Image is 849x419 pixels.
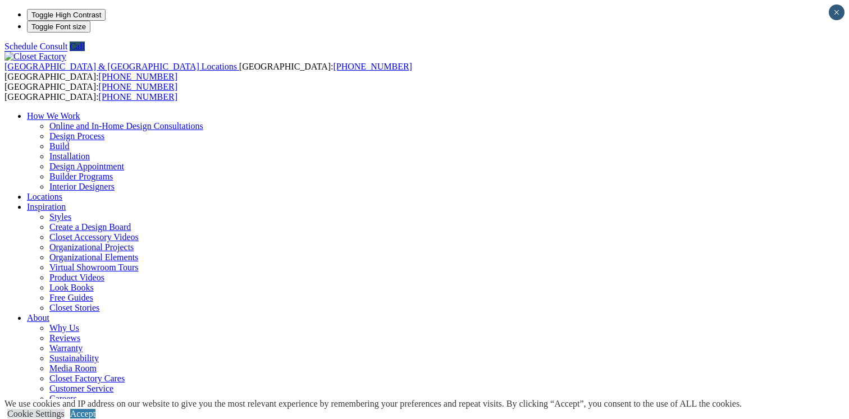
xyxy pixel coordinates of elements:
span: Toggle Font size [31,22,86,31]
span: Toggle High Contrast [31,11,101,19]
span: [GEOGRAPHIC_DATA] & [GEOGRAPHIC_DATA] Locations [4,62,237,71]
a: [PHONE_NUMBER] [333,62,412,71]
a: Why Us [49,323,79,333]
a: Organizational Elements [49,252,138,262]
a: Closet Factory Cares [49,374,125,383]
a: Media Room [49,363,97,373]
a: Create a Design Board [49,222,131,232]
img: Closet Factory [4,52,66,62]
span: [GEOGRAPHIC_DATA]: [GEOGRAPHIC_DATA]: [4,62,412,81]
a: Closet Stories [49,303,99,312]
a: Builder Programs [49,172,113,181]
a: Cookie Settings [7,409,65,418]
a: How We Work [27,111,80,121]
a: Accept [70,409,95,418]
a: [PHONE_NUMBER] [99,82,177,91]
button: Close [829,4,845,20]
a: Product Videos [49,273,104,282]
a: Organizational Projects [49,242,134,252]
button: Toggle High Contrast [27,9,106,21]
a: Careers [49,394,77,403]
a: [PHONE_NUMBER] [99,92,177,102]
a: Customer Service [49,384,113,393]
a: Design Process [49,131,104,141]
a: Call [70,42,85,51]
a: [PHONE_NUMBER] [99,72,177,81]
a: Closet Accessory Videos [49,232,139,242]
button: Toggle Font size [27,21,90,33]
a: Styles [49,212,71,222]
a: Online and In-Home Design Consultations [49,121,203,131]
a: Inspiration [27,202,66,211]
a: Build [49,141,70,151]
a: About [27,313,49,323]
a: Interior Designers [49,182,115,191]
a: Warranty [49,343,83,353]
a: Look Books [49,283,94,292]
a: Free Guides [49,293,93,302]
a: Locations [27,192,62,201]
a: Reviews [49,333,80,343]
span: [GEOGRAPHIC_DATA]: [GEOGRAPHIC_DATA]: [4,82,177,102]
div: We use cookies and IP address on our website to give you the most relevant experience by remember... [4,399,742,409]
a: Sustainability [49,353,99,363]
a: [GEOGRAPHIC_DATA] & [GEOGRAPHIC_DATA] Locations [4,62,239,71]
a: Installation [49,151,90,161]
a: Schedule Consult [4,42,67,51]
a: Design Appointment [49,162,124,171]
a: Virtual Showroom Tours [49,263,139,272]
